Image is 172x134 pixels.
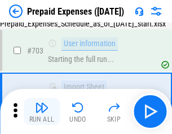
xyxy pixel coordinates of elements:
[60,98,96,125] button: Undo
[96,98,132,125] button: Skip
[107,116,121,123] div: Skip
[35,101,48,114] img: Run All
[29,116,55,123] div: Run All
[149,5,163,18] img: Settings menu
[9,5,23,18] img: Back
[48,37,148,64] div: Starting the full run...
[27,6,124,17] div: Prepaid Expenses ([DATE])
[71,101,85,114] img: Undo
[107,101,121,114] img: Skip
[61,37,118,51] div: User information
[61,81,107,94] div: Import Sheet
[141,102,159,120] img: Main button
[135,7,144,16] img: Support
[27,46,43,55] span: # 703
[69,116,86,123] div: Undo
[24,98,60,125] button: Run All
